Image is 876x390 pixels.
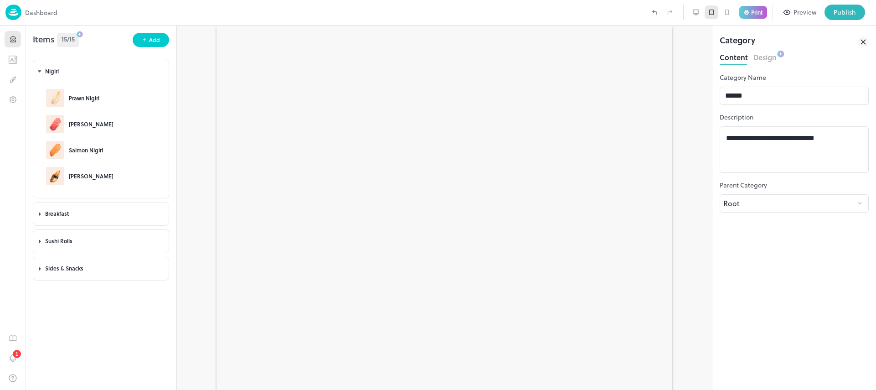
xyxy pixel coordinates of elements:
[149,36,160,44] div: Add
[720,194,856,213] div: Root
[46,167,64,185] img: item image
[46,141,64,159] img: item image
[45,265,157,272] div: Sides & Snacks
[37,203,165,225] div: Breakfast
[5,91,21,108] button: Settings
[720,112,869,122] p: Description
[5,330,21,346] button: Guides
[720,180,869,190] p: Parent Category
[720,50,748,62] button: Content
[5,51,21,68] button: Templates
[62,34,75,44] span: 15/15
[13,350,21,358] div: 1
[794,7,816,17] div: Preview
[5,5,21,20] img: logo-86c26b7e.jpg
[46,89,64,107] img: item image
[133,33,169,47] button: Add
[33,200,169,228] div: Breakfast
[33,255,169,282] div: Sides & Snacks
[647,5,662,20] label: Undo (Ctrl + Z)
[69,146,103,154] div: Salmon Nigiri
[824,5,865,20] button: Publish
[834,7,856,17] div: Publish
[778,5,822,20] button: Preview
[662,5,678,20] label: Redo (Ctrl + Y)
[33,58,169,200] div: Nigiriitem imagePrawn Nigiri item image[PERSON_NAME] item imageSalmon Nigiri item image[PERSON_NAME]
[37,230,165,253] div: Sushi Rolls
[33,228,169,255] div: Sushi Rolls
[753,50,777,62] button: Design
[37,257,165,280] div: Sides & Snacks
[5,350,21,370] div: Notifications
[720,34,755,50] div: Category
[720,73,869,82] p: Category Name
[69,172,113,180] div: [PERSON_NAME]
[33,33,54,47] span: Items
[25,8,57,17] p: Dashboard
[69,94,99,102] div: Prawn Nigiri
[751,10,763,15] p: Print
[45,237,157,245] div: Sushi Rolls
[45,68,157,75] div: Nigiri
[45,210,157,218] div: Breakfast
[37,60,165,83] div: Nigiri
[5,71,21,88] button: Design
[46,115,64,133] img: item image
[5,31,21,47] button: Items
[69,120,113,128] div: [PERSON_NAME]
[5,370,21,386] button: Help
